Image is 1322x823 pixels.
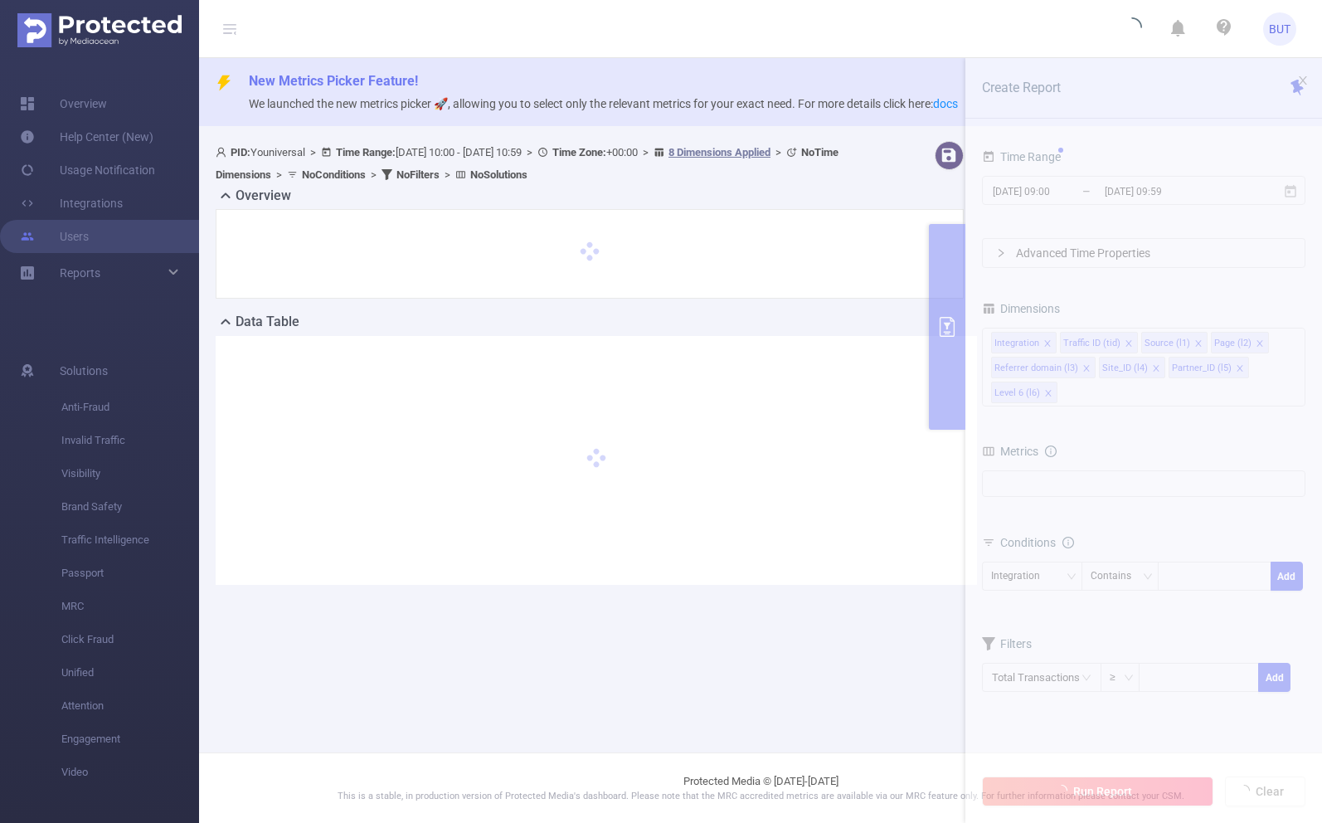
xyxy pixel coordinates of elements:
[302,168,366,181] b: No Conditions
[336,146,396,158] b: Time Range:
[770,146,786,158] span: >
[61,457,199,490] span: Visibility
[216,75,232,91] i: icon: thunderbolt
[216,147,231,158] i: icon: user
[199,752,1322,823] footer: Protected Media © [DATE]-[DATE]
[61,557,199,590] span: Passport
[236,312,299,332] h2: Data Table
[470,168,527,181] b: No Solutions
[241,790,1281,804] p: This is a stable, in production version of Protected Media's dashboard. Please note that the MRC ...
[61,623,199,656] span: Click Fraud
[20,220,89,253] a: Users
[61,490,199,524] span: Brand Safety
[60,256,100,290] a: Reports
[249,73,418,89] span: New Metrics Picker Feature!
[61,656,199,689] span: Unified
[396,168,440,181] b: No Filters
[20,120,153,153] a: Help Center (New)
[1269,12,1290,46] span: BUT
[271,168,287,181] span: >
[1297,75,1309,86] i: icon: close
[20,87,107,120] a: Overview
[668,146,770,158] u: 8 Dimensions Applied
[933,97,958,110] a: docs
[17,13,182,47] img: Protected Media
[216,146,838,181] span: Youniversal [DATE] 10:00 - [DATE] 10:59 +00:00
[1297,71,1309,90] button: icon: close
[61,424,199,457] span: Invalid Traffic
[440,168,455,181] span: >
[61,590,199,623] span: MRC
[61,524,199,557] span: Traffic Intelligence
[61,689,199,723] span: Attention
[522,146,537,158] span: >
[60,266,100,280] span: Reports
[61,391,199,424] span: Anti-Fraud
[60,354,108,387] span: Solutions
[1122,17,1142,41] i: icon: loading
[231,146,250,158] b: PID:
[552,146,606,158] b: Time Zone:
[638,146,654,158] span: >
[236,186,291,206] h2: Overview
[366,168,382,181] span: >
[20,153,155,187] a: Usage Notification
[249,97,958,110] span: We launched the new metrics picker 🚀, allowing you to select only the relevant metrics for your e...
[20,187,123,220] a: Integrations
[61,756,199,789] span: Video
[61,723,199,756] span: Engagement
[305,146,321,158] span: >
